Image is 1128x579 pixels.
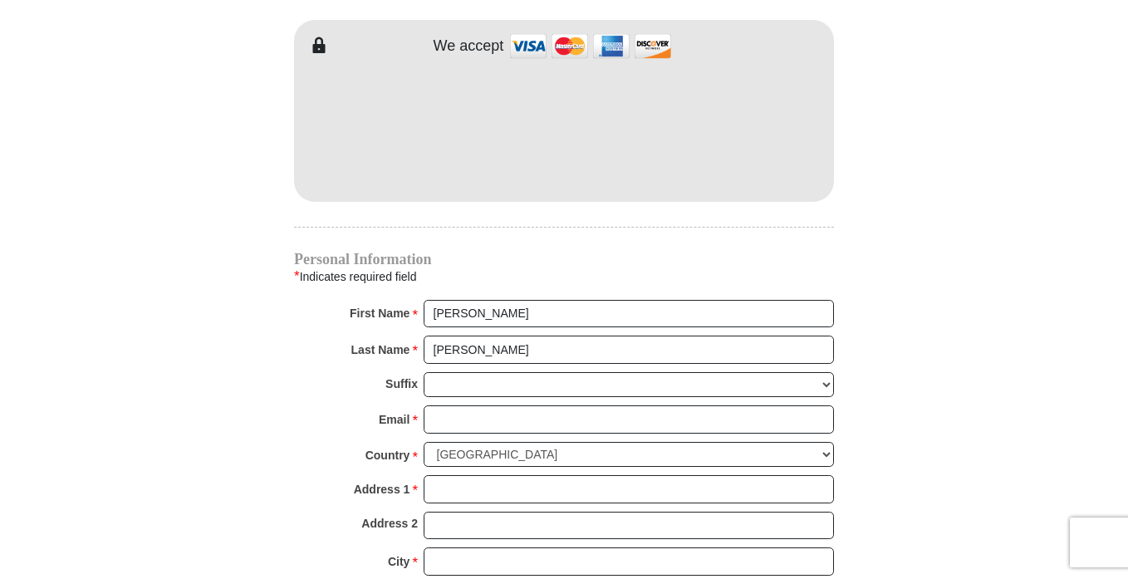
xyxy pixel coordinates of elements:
[388,550,410,573] strong: City
[361,512,418,535] strong: Address 2
[350,302,410,325] strong: First Name
[365,444,410,467] strong: Country
[434,37,504,56] h4: We accept
[508,28,674,64] img: credit cards accepted
[379,408,410,431] strong: Email
[354,478,410,501] strong: Address 1
[385,372,418,395] strong: Suffix
[294,266,834,287] div: Indicates required field
[294,253,834,266] h4: Personal Information
[351,338,410,361] strong: Last Name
